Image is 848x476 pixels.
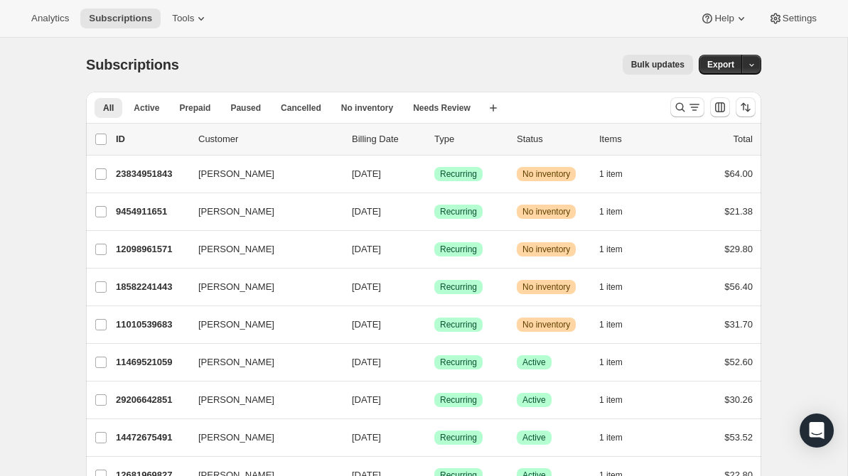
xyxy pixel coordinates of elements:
span: Help [714,13,734,24]
button: Search and filter results [670,97,704,117]
button: [PERSON_NAME] [190,389,332,411]
span: 1 item [599,432,623,443]
button: 1 item [599,202,638,222]
span: [PERSON_NAME] [198,393,274,407]
span: [DATE] [352,394,381,405]
span: No inventory [522,281,570,293]
span: Cancelled [281,102,321,114]
span: $30.26 [724,394,753,405]
span: $21.38 [724,206,753,217]
span: Export [707,59,734,70]
span: Bulk updates [631,59,685,70]
div: 18582241443[PERSON_NAME][DATE]SuccessRecurringWarningNo inventory1 item$56.40 [116,277,753,297]
button: 1 item [599,277,638,297]
span: Recurring [440,394,477,406]
button: Help [692,9,756,28]
span: [PERSON_NAME] [198,280,274,294]
div: 29206642851[PERSON_NAME][DATE]SuccessRecurringSuccessActive1 item$30.26 [116,390,753,410]
p: Billing Date [352,132,423,146]
span: 1 item [599,168,623,180]
span: Subscriptions [89,13,152,24]
div: 23834951843[PERSON_NAME][DATE]SuccessRecurringWarningNo inventory1 item$64.00 [116,164,753,184]
div: Items [599,132,670,146]
button: 1 item [599,352,638,372]
button: 1 item [599,390,638,410]
span: 1 item [599,244,623,255]
div: 9454911651[PERSON_NAME][DATE]SuccessRecurringWarningNo inventory1 item$21.38 [116,202,753,222]
button: Tools [163,9,217,28]
span: Active [522,394,546,406]
span: 1 item [599,357,623,368]
button: 1 item [599,315,638,335]
button: [PERSON_NAME] [190,238,332,261]
span: $53.52 [724,432,753,443]
span: [DATE] [352,357,381,367]
span: [DATE] [352,281,381,292]
span: Recurring [440,319,477,330]
span: [DATE] [352,168,381,179]
span: [PERSON_NAME] [198,431,274,445]
span: [DATE] [352,244,381,254]
button: [PERSON_NAME] [190,313,332,336]
span: Recurring [440,168,477,180]
p: 11010539683 [116,318,187,332]
span: Active [522,357,546,368]
span: 1 item [599,281,623,293]
p: Customer [198,132,340,146]
button: Customize table column order and visibility [710,97,730,117]
span: Prepaid [179,102,210,114]
span: 1 item [599,319,623,330]
span: Recurring [440,432,477,443]
span: 1 item [599,394,623,406]
button: Create new view [482,98,505,118]
span: No inventory [522,168,570,180]
div: Open Intercom Messenger [800,413,834,448]
p: 18582241443 [116,280,187,294]
span: [PERSON_NAME] [198,167,274,181]
span: No inventory [522,244,570,255]
span: No inventory [341,102,393,114]
span: $29.80 [724,244,753,254]
span: [PERSON_NAME] [198,205,274,219]
button: 1 item [599,239,638,259]
span: Active [134,102,159,114]
span: [PERSON_NAME] [198,242,274,256]
button: [PERSON_NAME] [190,351,332,374]
span: No inventory [522,206,570,217]
div: 12098961571[PERSON_NAME][DATE]SuccessRecurringWarningNo inventory1 item$29.80 [116,239,753,259]
span: [PERSON_NAME] [198,318,274,332]
div: 14472675491[PERSON_NAME][DATE]SuccessRecurringSuccessActive1 item$53.52 [116,428,753,448]
span: Settings [783,13,817,24]
span: [DATE] [352,319,381,330]
div: 11010539683[PERSON_NAME][DATE]SuccessRecurringWarningNo inventory1 item$31.70 [116,315,753,335]
button: 1 item [599,164,638,184]
span: Analytics [31,13,69,24]
span: $64.00 [724,168,753,179]
span: $31.70 [724,319,753,330]
div: 11469521059[PERSON_NAME][DATE]SuccessRecurringSuccessActive1 item$52.60 [116,352,753,372]
span: Needs Review [413,102,471,114]
p: ID [116,132,187,146]
button: 1 item [599,428,638,448]
button: [PERSON_NAME] [190,276,332,298]
span: 1 item [599,206,623,217]
button: Subscriptions [80,9,161,28]
button: Sort the results [736,97,756,117]
p: 12098961571 [116,242,187,256]
button: [PERSON_NAME] [190,200,332,223]
div: Type [434,132,505,146]
p: Status [517,132,588,146]
button: Export [699,55,743,75]
span: [DATE] [352,432,381,443]
span: Recurring [440,206,477,217]
span: Paused [230,102,261,114]
span: All [103,102,114,114]
span: $52.60 [724,357,753,367]
span: Recurring [440,281,477,293]
button: Bulk updates [623,55,693,75]
span: [DATE] [352,206,381,217]
span: Recurring [440,357,477,368]
span: Recurring [440,244,477,255]
span: [PERSON_NAME] [198,355,274,369]
p: 29206642851 [116,393,187,407]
